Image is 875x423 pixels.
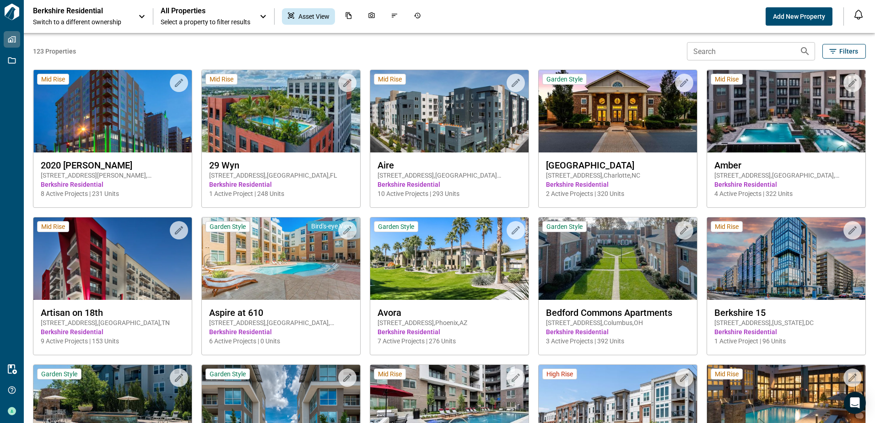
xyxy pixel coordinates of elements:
span: [STREET_ADDRESS][PERSON_NAME] , [GEOGRAPHIC_DATA] , CO [41,171,184,180]
div: Job History [408,8,427,25]
span: 3 Active Projects | 392 Units [546,336,690,346]
span: Mid Rise [715,75,739,83]
span: 6 Active Projects | 0 Units [209,336,353,346]
span: Garden Style [546,75,583,83]
span: Aspire at 610 [209,307,353,318]
span: [GEOGRAPHIC_DATA] [546,160,690,171]
span: Berkshire 15 [714,307,858,318]
span: Garden Style [546,222,583,231]
span: [STREET_ADDRESS] , [GEOGRAPHIC_DATA] , [GEOGRAPHIC_DATA] [209,318,353,327]
img: property-asset [370,70,529,152]
span: Mid Rise [378,75,402,83]
span: Mid Rise [715,370,739,378]
span: Mid Rise [41,222,65,231]
span: Berkshire Residential [378,180,521,189]
span: Berkshire Residential [714,327,858,336]
img: property-asset [707,217,865,300]
img: property-asset [202,217,360,300]
span: Garden Style [210,222,246,231]
button: Add New Property [766,7,832,26]
img: property-asset [33,70,192,152]
div: Issues & Info [385,8,404,25]
button: Open notification feed [851,7,866,22]
img: property-asset [33,217,192,300]
span: 2020 [PERSON_NAME] [41,160,184,171]
span: [STREET_ADDRESS] , [GEOGRAPHIC_DATA] , TN [41,318,184,327]
span: [STREET_ADDRESS] , [US_STATE] , DC [714,318,858,327]
div: Open Intercom Messenger [844,392,866,414]
img: property-asset [202,70,360,152]
span: Berkshire Residential [209,327,353,336]
span: Berkshire Residential [209,180,353,189]
span: Bedford Commons Apartments [546,307,690,318]
span: 4 Active Projects | 322 Units [714,189,858,198]
span: 7 Active Projects | 276 Units [378,336,521,346]
img: property-asset [370,217,529,300]
span: Berkshire Residential [378,327,521,336]
p: Berkshire Residential [33,6,115,16]
span: 123 Properties [33,47,683,56]
span: [STREET_ADDRESS] , Charlotte , NC [546,171,690,180]
div: Documents [340,8,358,25]
span: High Rise [546,370,573,378]
span: 1 Active Project | 96 Units [714,336,858,346]
span: All Properties [161,6,250,16]
span: Artisan on 18th [41,307,184,318]
img: property-asset [539,70,697,152]
span: Select a property to filter results [161,17,250,27]
span: Berkshire Residential [546,180,690,189]
span: [STREET_ADDRESS] , Phoenix , AZ [378,318,521,327]
span: [STREET_ADDRESS] , [GEOGRAPHIC_DATA][PERSON_NAME] , CA [378,171,521,180]
span: Amber [714,160,858,171]
span: Mid Rise [378,370,402,378]
span: Aire [378,160,521,171]
span: [STREET_ADDRESS] , [GEOGRAPHIC_DATA] , [GEOGRAPHIC_DATA] [714,171,858,180]
span: Garden Style [41,370,77,378]
span: 10 Active Projects | 293 Units [378,189,521,198]
div: Photos [362,8,381,25]
span: Add New Property [773,12,825,21]
span: Bird's-eye View [311,222,353,230]
span: Garden Style [210,370,246,378]
span: Berkshire Residential [714,180,858,189]
span: Mid Rise [715,222,739,231]
span: 8 Active Projects | 231 Units [41,189,184,198]
span: Avora [378,307,521,318]
span: Filters [839,47,858,56]
span: Mid Rise [41,75,65,83]
img: property-asset [539,217,697,300]
span: 2 Active Projects | 320 Units [546,189,690,198]
span: 29 Wyn [209,160,353,171]
span: Mid Rise [210,75,233,83]
div: Asset View [282,8,335,25]
span: Berkshire Residential [41,180,184,189]
span: 1 Active Project | 248 Units [209,189,353,198]
button: Search properties [796,42,814,60]
span: Asset View [298,12,329,21]
button: Filters [822,44,866,59]
span: Berkshire Residential [41,327,184,336]
span: 9 Active Projects | 153 Units [41,336,184,346]
span: [STREET_ADDRESS] , [GEOGRAPHIC_DATA] , FL [209,171,353,180]
span: Switch to a different ownership [33,17,129,27]
span: Berkshire Residential [546,327,690,336]
img: property-asset [707,70,865,152]
span: Garden Style [378,222,414,231]
span: [STREET_ADDRESS] , Columbus , OH [546,318,690,327]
